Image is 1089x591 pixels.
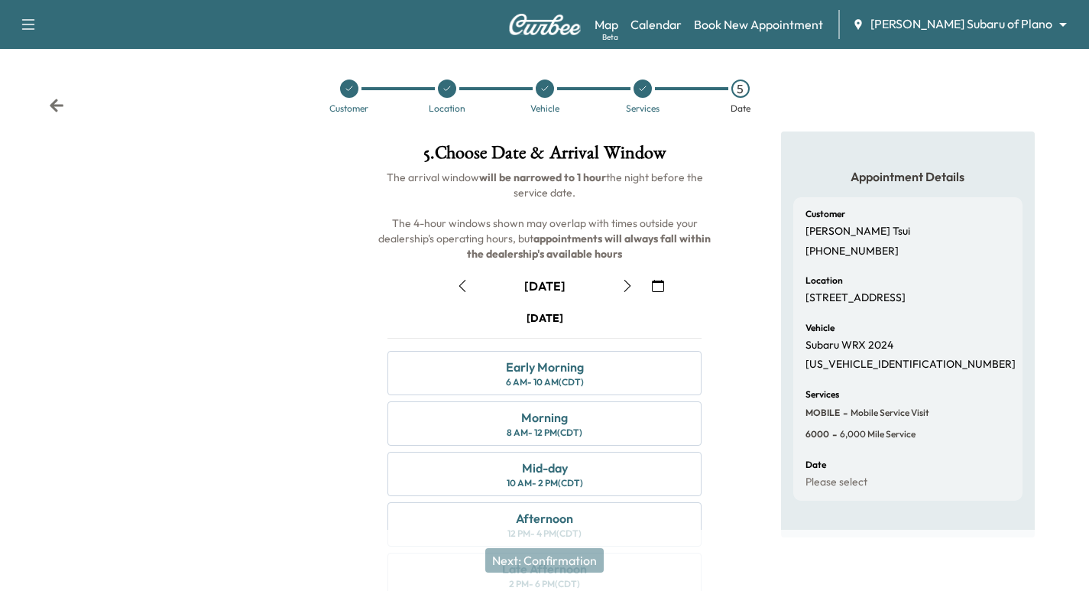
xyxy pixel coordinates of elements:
[506,376,584,388] div: 6 AM - 10 AM (CDT)
[731,104,750,113] div: Date
[524,278,566,294] div: [DATE]
[467,232,713,261] b: appointments will always fall within the dealership's available hours
[626,104,660,113] div: Services
[329,104,368,113] div: Customer
[805,428,829,440] span: 6000
[793,168,1023,185] h5: Appointment Details
[805,323,835,333] h6: Vehicle
[805,390,839,399] h6: Services
[49,98,64,113] div: Back
[630,15,682,34] a: Calendar
[602,31,618,43] div: Beta
[694,15,823,34] a: Book New Appointment
[805,339,893,352] p: Subaru WRX 2024
[527,310,563,326] div: [DATE]
[805,209,845,219] h6: Customer
[805,407,840,419] span: MOBILE
[805,476,867,489] p: Please select
[530,104,559,113] div: Vehicle
[522,459,568,477] div: Mid-day
[805,291,906,305] p: [STREET_ADDRESS]
[870,15,1052,33] span: [PERSON_NAME] Subaru of Plano
[829,427,837,442] span: -
[507,477,583,489] div: 10 AM - 2 PM (CDT)
[429,104,465,113] div: Location
[805,460,826,469] h6: Date
[731,80,750,98] div: 5
[508,14,582,35] img: Curbee Logo
[516,509,573,528] div: Afternoon
[805,276,843,285] h6: Location
[506,358,584,376] div: Early Morning
[479,170,606,184] b: will be narrowed to 1 hour
[805,358,1016,372] p: [US_VEHICLE_IDENTIFICATION_NUMBER]
[848,407,929,419] span: Mobile Service Visit
[595,15,618,34] a: MapBeta
[837,428,916,440] span: 6,000 mile Service
[507,427,582,439] div: 8 AM - 12 PM (CDT)
[840,405,848,421] span: -
[521,408,568,427] div: Morning
[375,144,714,170] h1: 5 . Choose Date & Arrival Window
[378,170,713,261] span: The arrival window the night before the service date. The 4-hour windows shown may overlap with t...
[805,225,910,239] p: [PERSON_NAME] Tsui
[507,528,582,540] div: 12 PM - 4 PM (CDT)
[805,245,899,258] p: [PHONE_NUMBER]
